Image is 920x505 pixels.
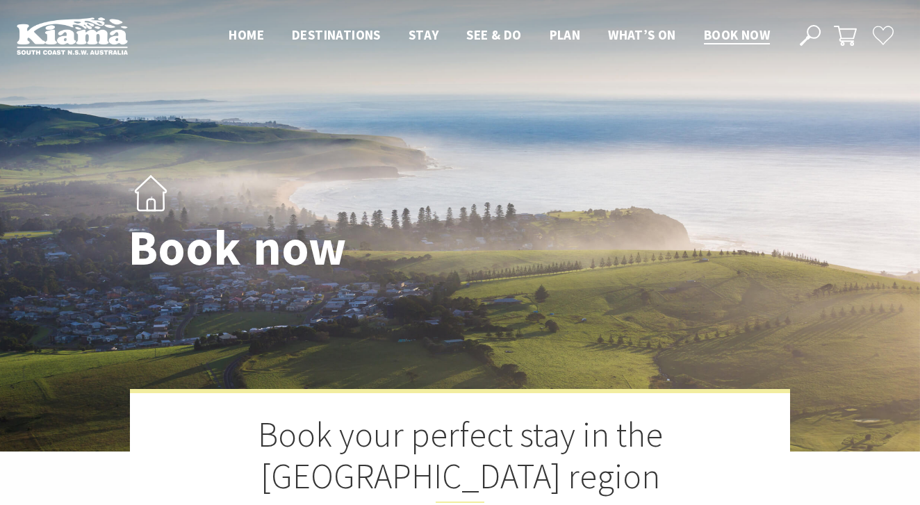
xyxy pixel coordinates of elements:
[129,222,521,275] h1: Book now
[608,26,676,43] span: What’s On
[409,26,439,43] span: Stay
[466,26,521,43] span: See & Do
[17,17,128,55] img: Kiama Logo
[704,26,770,43] span: Book now
[292,26,381,43] span: Destinations
[550,26,581,43] span: Plan
[215,24,784,47] nav: Main Menu
[199,414,721,503] h2: Book your perfect stay in the [GEOGRAPHIC_DATA] region
[229,26,264,43] span: Home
